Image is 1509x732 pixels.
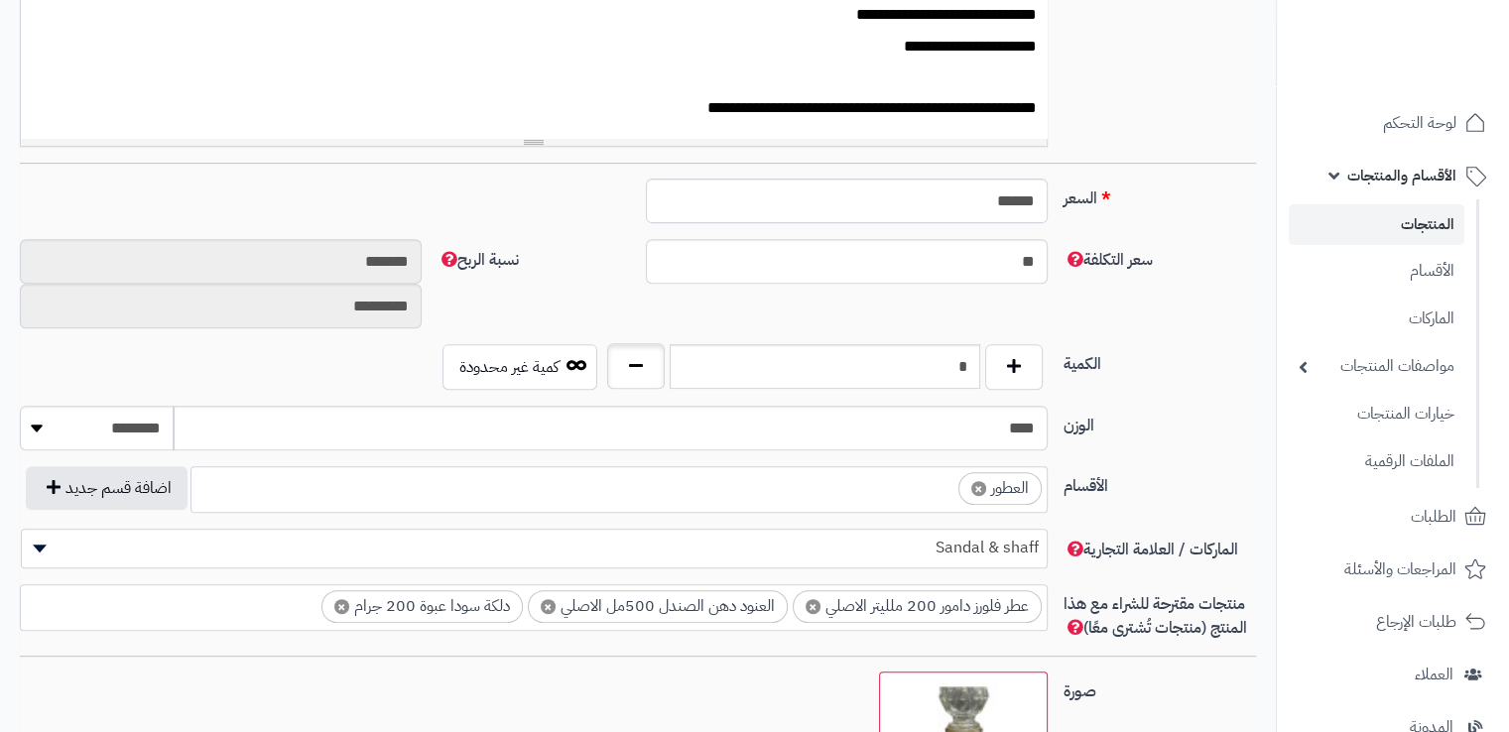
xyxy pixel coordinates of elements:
[541,599,556,614] span: ×
[958,472,1042,505] li: العطور
[334,599,349,614] span: ×
[1289,345,1464,388] a: مواصفات المنتجات
[1289,99,1497,147] a: لوحة التحكم
[1064,592,1247,640] span: منتجات مقترحة للشراء مع هذا المنتج (منتجات تُشترى معًا)
[1056,466,1264,498] label: الأقسام
[438,248,519,272] span: نسبة الربح
[1064,538,1238,561] span: الماركات / العلامة التجارية
[1344,555,1456,583] span: المراجعات والأسئلة
[528,590,788,623] li: العنود دهن الصندل 500مل الاصلي
[1056,179,1264,210] label: السعر
[1289,651,1497,698] a: العملاء
[1289,493,1497,541] a: الطلبات
[1289,204,1464,245] a: المنتجات
[1289,393,1464,435] a: خيارات المنتجات
[1347,162,1456,189] span: الأقسام والمنتجات
[1289,440,1464,483] a: الملفات الرقمية
[1056,671,1264,703] label: صورة
[793,590,1042,623] li: عطر فلورز دامور 200 ملليتر الاصلي
[321,590,523,623] li: دلكة سودا عبوة 200 جرام
[1383,109,1456,137] span: لوحة التحكم
[971,481,986,496] span: ×
[21,529,1048,568] span: Sandal & shaff
[1056,406,1264,437] label: الوزن
[806,599,820,614] span: ×
[1415,661,1453,688] span: العملاء
[26,466,188,510] button: اضافة قسم جديد
[1289,250,1464,293] a: الأقسام
[1411,503,1456,531] span: الطلبات
[1289,298,1464,340] a: الماركات
[1376,608,1456,636] span: طلبات الإرجاع
[1056,344,1264,376] label: الكمية
[1289,598,1497,646] a: طلبات الإرجاع
[1064,248,1153,272] span: سعر التكلفة
[1289,546,1497,593] a: المراجعات والأسئلة
[22,533,1047,562] span: Sandal & shaff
